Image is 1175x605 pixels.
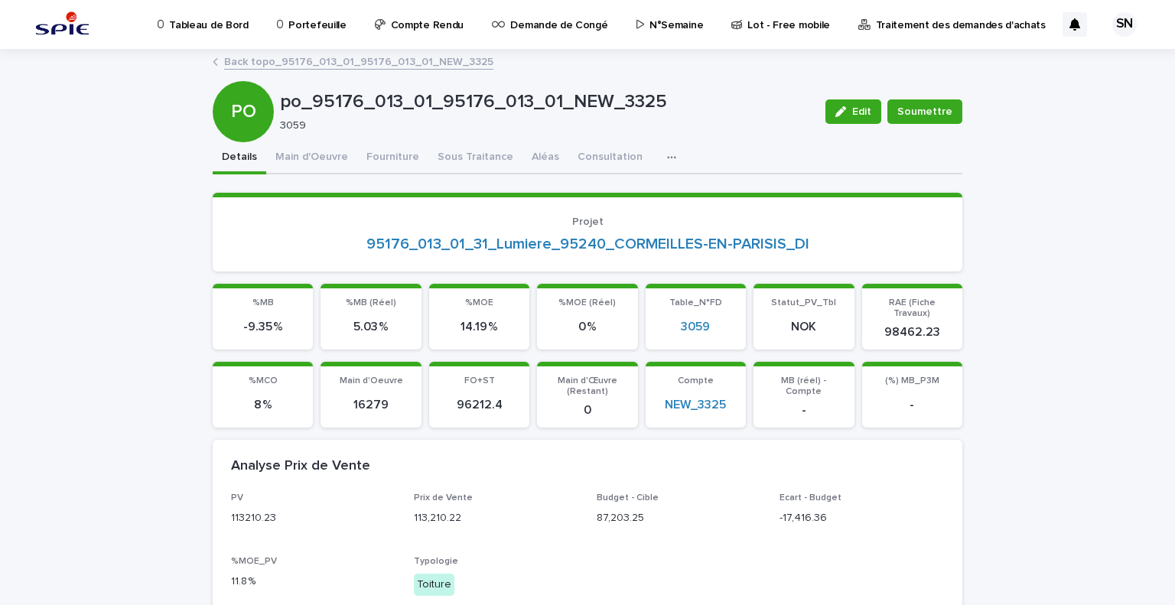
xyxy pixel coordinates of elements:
button: Aléas [522,142,568,174]
span: Projet [572,216,604,227]
p: 5.03 % [330,320,412,334]
span: Main d'Oeuvre [340,376,403,385]
p: 16279 [330,398,412,412]
p: 0 % [546,320,628,334]
button: Main d'Oeuvre [266,142,357,174]
a: Back topo_95176_013_01_95176_013_01_NEW_3325 [224,52,493,70]
p: - [871,398,953,412]
button: Consultation [568,142,652,174]
span: Ecart - Budget [780,493,841,503]
p: -17,416.36 [780,510,944,526]
p: 87,203.25 [597,510,761,526]
h2: Analyse Prix de Vente [231,458,370,475]
div: SN [1112,12,1137,37]
span: %MB (Réel) [346,298,396,307]
p: po_95176_013_01_95176_013_01_NEW_3325 [280,91,813,113]
span: (%) MB_P3M [885,376,939,385]
p: 113,210.22 [414,510,578,526]
button: Fourniture [357,142,428,174]
button: Soumettre [887,99,962,124]
button: Sous Traitance [428,142,522,174]
span: %MOE [465,298,493,307]
a: 95176_013_01_31_Lumiere_95240_CORMEILLES-EN-PARISIS_DI [366,235,809,253]
p: 96212.4 [438,398,520,412]
p: NOK [763,320,845,334]
span: %MOE_PV [231,557,277,566]
span: RAE (Fiche Travaux) [889,298,936,318]
p: 0 [546,403,628,418]
p: 8 % [222,398,304,412]
span: Soumettre [897,104,952,119]
div: PO [213,39,274,122]
span: Compte [678,376,714,385]
a: NEW_3325 [665,398,726,412]
p: - [763,403,845,418]
span: Table_N°FD [669,298,722,307]
p: -9.35 % [222,320,304,334]
span: %MCO [249,376,278,385]
span: Main d'Œuvre (Restant) [558,376,617,396]
p: 3059 [280,119,807,132]
span: Typologie [414,557,458,566]
a: 3059 [681,320,710,334]
button: Edit [825,99,881,124]
span: Statut_PV_Tbl [771,298,836,307]
span: FO+ST [464,376,495,385]
span: Prix de Vente [414,493,473,503]
span: %MOE (Réel) [558,298,616,307]
span: %MB [252,298,274,307]
p: 11.8 % [231,574,395,590]
p: 14.19 % [438,320,520,334]
img: svstPd6MQfCT1uX1QGkG [31,9,94,40]
p: 98462.23 [871,325,953,340]
span: MB (réel) - Compte [781,376,826,396]
div: Toiture [414,574,454,596]
p: 113210.23 [231,510,395,526]
button: Details [213,142,266,174]
span: Budget - Cible [597,493,659,503]
span: Edit [852,106,871,117]
span: PV [231,493,243,503]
